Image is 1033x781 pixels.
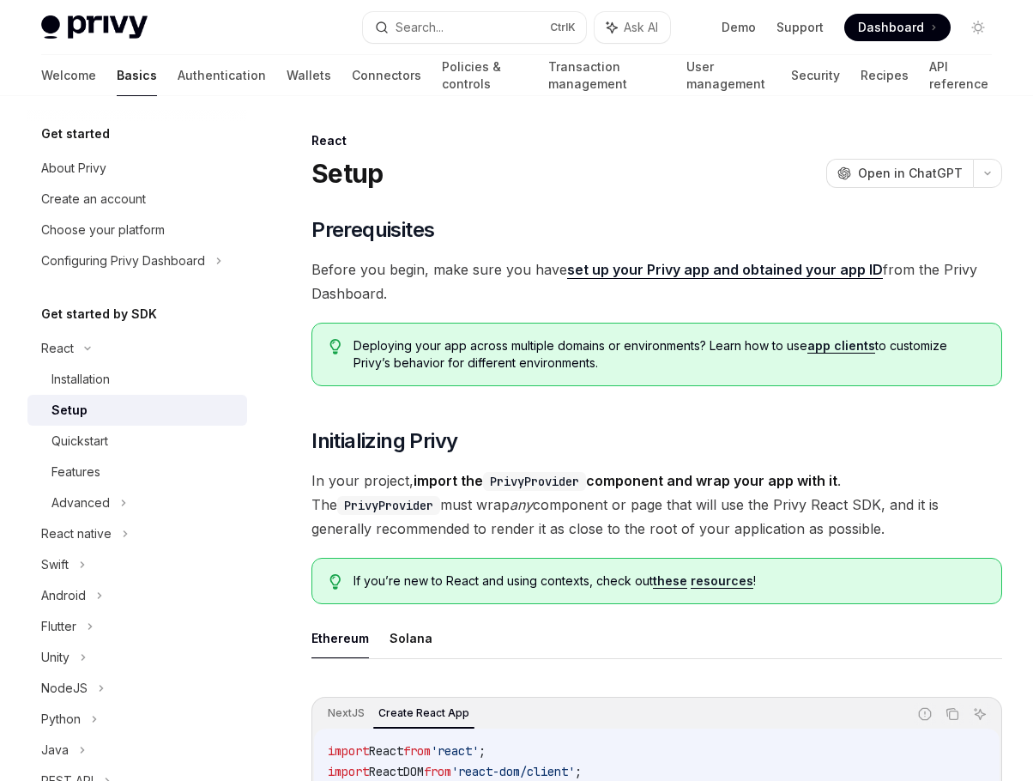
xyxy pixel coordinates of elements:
[41,740,69,760] div: Java
[27,153,247,184] a: About Privy
[41,158,106,179] div: About Privy
[51,462,100,482] div: Features
[287,55,331,96] a: Wallets
[328,743,369,759] span: import
[776,19,824,36] a: Support
[27,184,247,215] a: Create an account
[41,709,81,730] div: Python
[826,159,973,188] button: Open in ChatGPT
[550,21,576,34] span: Ctrl K
[431,743,479,759] span: 'react'
[914,703,936,725] button: Report incorrect code
[27,457,247,487] a: Features
[861,55,909,96] a: Recipes
[483,472,586,491] code: PrivyProvider
[396,17,444,38] div: Search...
[686,55,770,96] a: User management
[311,469,1002,541] span: In your project, . The must wrap component or page that will use the Privy React SDK, and it is g...
[329,574,341,590] svg: Tip
[27,426,247,457] a: Quickstart
[41,647,69,668] div: Unity
[964,14,992,41] button: Toggle dark mode
[390,618,432,658] button: Solana
[807,338,875,354] a: app clients
[311,132,1002,149] div: React
[311,257,1002,306] span: Before you begin, make sure you have from the Privy Dashboard.
[41,15,148,39] img: light logo
[969,703,991,725] button: Ask AI
[41,554,69,575] div: Swift
[352,55,421,96] a: Connectors
[479,743,486,759] span: ;
[941,703,964,725] button: Copy the contents from the code block
[41,524,112,544] div: React native
[722,19,756,36] a: Demo
[548,55,667,96] a: Transaction management
[27,215,247,245] a: Choose your platform
[41,251,205,271] div: Configuring Privy Dashboard
[51,400,88,421] div: Setup
[311,427,457,455] span: Initializing Privy
[353,572,984,590] span: If you’re new to React and using contexts, check out !
[328,764,369,779] span: import
[353,337,984,372] span: Deploying your app across multiple domains or environments? Learn how to use to customize Privy’s...
[178,55,266,96] a: Authentication
[337,496,440,515] code: PrivyProvider
[51,369,110,390] div: Installation
[329,339,341,354] svg: Tip
[858,165,963,182] span: Open in ChatGPT
[27,395,247,426] a: Setup
[510,496,533,513] em: any
[51,493,110,513] div: Advanced
[41,304,157,324] h5: Get started by SDK
[424,764,451,779] span: from
[51,431,108,451] div: Quickstart
[311,216,434,244] span: Prerequisites
[403,743,431,759] span: from
[41,678,88,699] div: NodeJS
[41,585,86,606] div: Android
[442,55,528,96] a: Policies & controls
[41,616,76,637] div: Flutter
[41,189,146,209] div: Create an account
[844,14,951,41] a: Dashboard
[624,19,658,36] span: Ask AI
[567,261,883,279] a: set up your Privy app and obtained your app ID
[653,573,687,589] a: these
[369,764,424,779] span: ReactDOM
[41,338,74,359] div: React
[311,618,369,658] button: Ethereum
[414,472,837,489] strong: import the component and wrap your app with it
[575,764,582,779] span: ;
[451,764,575,779] span: 'react-dom/client'
[595,12,670,43] button: Ask AI
[323,703,370,723] div: NextJS
[41,124,110,144] h5: Get started
[311,158,383,189] h1: Setup
[41,220,165,240] div: Choose your platform
[373,703,474,723] div: Create React App
[929,55,992,96] a: API reference
[369,743,403,759] span: React
[691,573,753,589] a: resources
[363,12,587,43] button: Search...CtrlK
[27,364,247,395] a: Installation
[858,19,924,36] span: Dashboard
[41,55,96,96] a: Welcome
[117,55,157,96] a: Basics
[791,55,840,96] a: Security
